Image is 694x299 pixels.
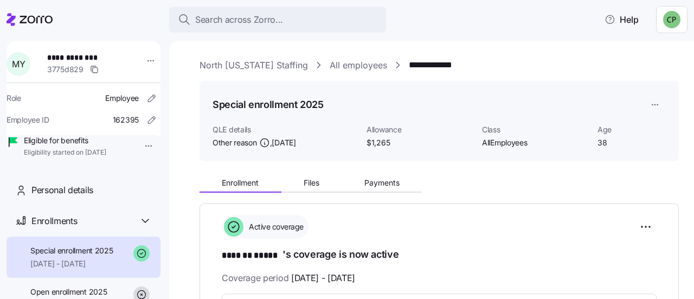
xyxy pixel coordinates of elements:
span: 3775d829 [47,64,83,75]
a: All employees [330,59,387,72]
span: Personal details [31,183,93,197]
span: Files [304,179,319,187]
span: Age [597,124,666,135]
span: Special enrollment 2025 [30,245,113,256]
span: Payments [364,179,400,187]
span: Role [7,93,21,104]
h1: Special enrollment 2025 [213,98,324,111]
span: Help [605,13,639,26]
span: Employee ID [7,114,49,125]
span: Active coverage [246,221,304,232]
span: [DATE] - [DATE] [30,258,113,269]
a: North [US_STATE] Staffing [200,59,308,72]
span: 162395 [113,114,139,125]
span: Allowance [367,124,473,135]
span: 38 [597,137,666,148]
span: Coverage period [222,271,355,285]
span: QLE details [213,124,358,135]
span: Other reason , [213,137,296,148]
span: Enrollment [222,179,259,187]
span: Employee [105,93,139,104]
span: Enrollments [31,214,77,228]
span: [DATE] - [DATE] [291,271,355,285]
span: Open enrollment 2025 [30,287,107,297]
span: Eligible for benefits [24,135,106,146]
span: [DATE] [272,137,295,148]
span: Class [482,124,589,135]
button: Help [596,9,647,30]
button: Search across Zorro... [169,7,386,33]
span: $1,265 [367,137,473,148]
h1: 's coverage is now active [222,247,657,263]
span: Eligibility started on [DATE] [24,148,106,157]
span: AllEmployees [482,137,589,148]
img: 8424d6c99baeec437bf5dae78df33962 [663,11,680,28]
span: Search across Zorro... [195,13,283,27]
span: M Y [12,60,25,68]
